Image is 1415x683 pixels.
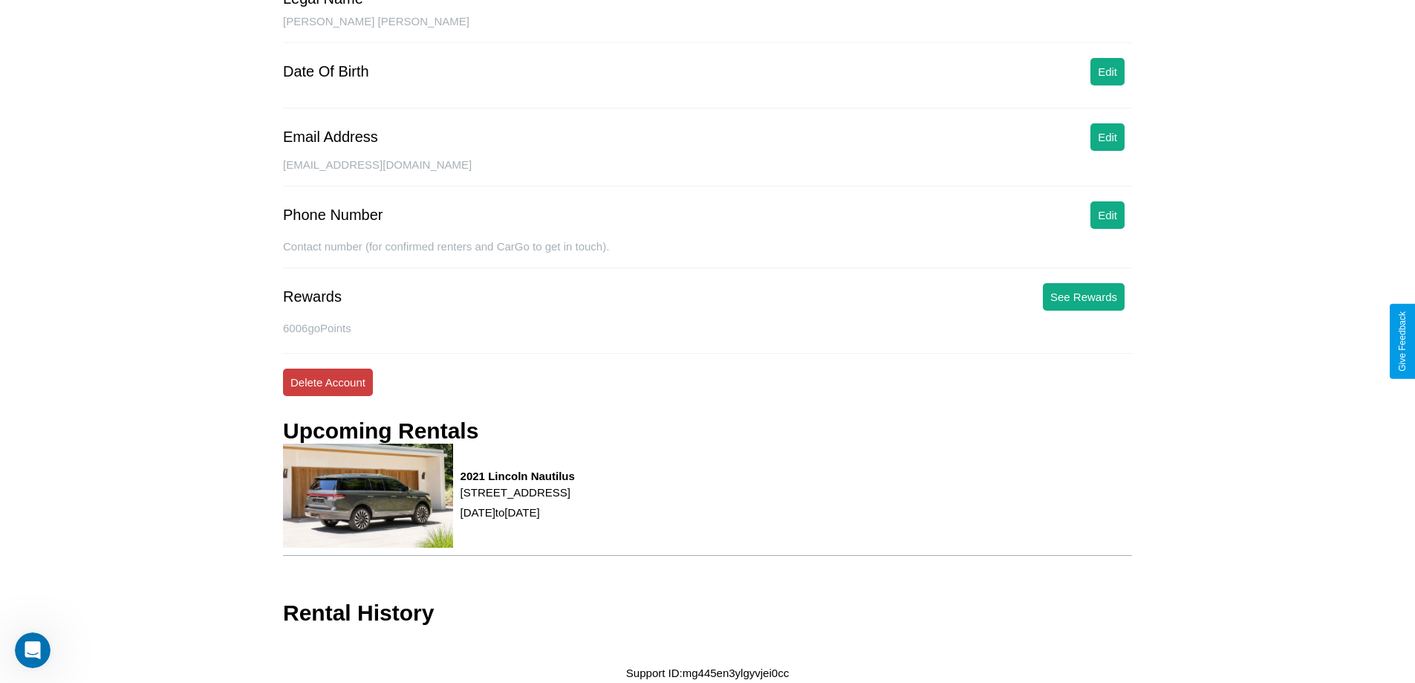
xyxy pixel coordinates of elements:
[461,502,575,522] p: [DATE] to [DATE]
[283,318,1132,338] p: 6006 goPoints
[283,63,369,80] div: Date Of Birth
[1090,201,1125,229] button: Edit
[15,632,51,668] iframe: Intercom live chat
[283,369,373,396] button: Delete Account
[1397,311,1408,372] div: Give Feedback
[283,418,478,444] h3: Upcoming Rentals
[283,158,1132,187] div: [EMAIL_ADDRESS][DOMAIN_NAME]
[283,240,1132,268] div: Contact number (for confirmed renters and CarGo to get in touch).
[283,15,1132,43] div: [PERSON_NAME] [PERSON_NAME]
[283,601,434,626] h3: Rental History
[1090,123,1125,151] button: Edit
[1043,283,1125,311] button: See Rewards
[283,207,383,224] div: Phone Number
[283,129,378,146] div: Email Address
[1090,58,1125,85] button: Edit
[461,470,575,482] h3: 2021 Lincoln Nautilus
[283,444,453,548] img: rental
[626,663,789,683] p: Support ID: mg445en3ylgyvjei0cc
[283,288,342,305] div: Rewards
[461,482,575,502] p: [STREET_ADDRESS]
